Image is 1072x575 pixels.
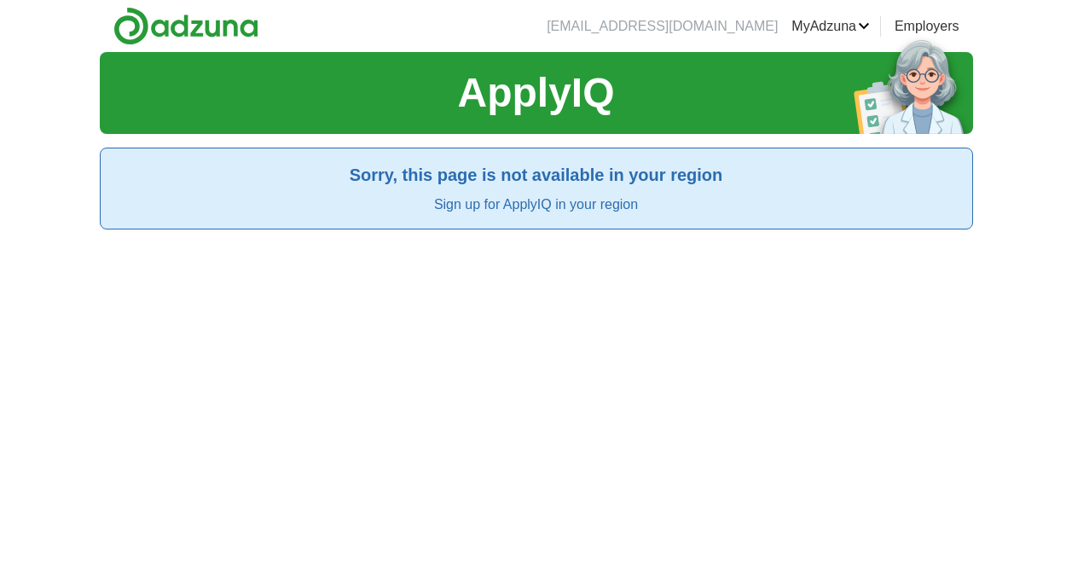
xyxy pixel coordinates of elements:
h1: ApplyIQ [457,62,614,124]
li: [EMAIL_ADDRESS][DOMAIN_NAME] [547,16,778,37]
a: Employers [895,16,959,37]
a: MyAdzuna [791,16,870,37]
h2: Sorry, this page is not available in your region [114,162,959,188]
a: Sign up for ApplyIQ in your region [434,197,638,212]
img: Adzuna logo [113,7,258,45]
